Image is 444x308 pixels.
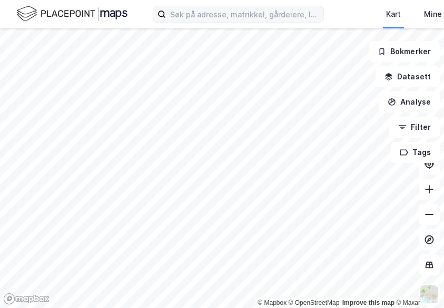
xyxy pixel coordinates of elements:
[391,258,444,308] iframe: Chat Widget
[386,8,401,20] div: Kart
[391,258,444,308] div: Kontrollprogram for chat
[17,5,127,23] img: logo.f888ab2527a4732fd821a326f86c7f29.svg
[166,6,323,22] input: Søk på adresse, matrikkel, gårdeiere, leietakere eller personer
